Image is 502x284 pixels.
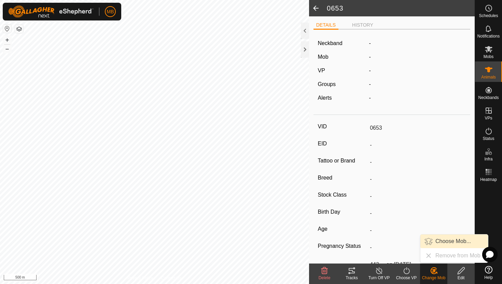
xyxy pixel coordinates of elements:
[318,259,367,273] label: Weight
[3,25,11,33] button: Reset Map
[484,157,492,161] span: Infra
[327,4,475,12] h2: 0653
[318,242,367,251] label: Pregnancy Status
[369,54,371,60] span: -
[107,8,114,15] span: MB
[318,95,332,101] label: Alerts
[318,156,367,165] label: Tattoo or Brand
[483,137,494,141] span: Status
[420,235,488,248] li: Choose Mob...
[481,75,496,79] span: Animals
[319,275,331,280] span: Delete
[8,5,94,18] img: Gallagher Logo
[475,263,502,282] a: Help
[15,25,23,33] button: Map Layers
[318,54,329,60] label: Mob
[349,22,376,29] li: HISTORY
[318,39,343,47] label: Neckband
[435,237,471,245] span: Choose Mob...
[3,45,11,53] button: –
[366,94,469,102] div: -
[161,275,181,281] a: Contact Us
[447,275,475,281] div: Edit
[478,96,499,100] span: Neckbands
[420,275,447,281] div: Change Mob
[484,55,493,59] span: Mobs
[318,190,367,199] label: Stock Class
[338,275,365,281] div: Tracks
[318,139,367,148] label: EID
[485,116,492,120] span: VPs
[477,34,500,38] span: Notifications
[479,14,498,18] span: Schedules
[369,39,371,47] label: -
[366,80,469,88] div: -
[318,81,336,87] label: Groups
[3,36,11,44] button: +
[318,173,367,182] label: Breed
[318,68,325,73] label: VP
[318,208,367,216] label: Birth Day
[393,275,420,281] div: Choose VP
[127,275,153,281] a: Privacy Policy
[318,122,367,131] label: VID
[318,225,367,233] label: Age
[484,275,493,280] span: Help
[365,275,393,281] div: Turn Off VP
[313,22,338,30] li: DETAILS
[480,177,497,182] span: Heatmap
[369,68,371,73] app-display-virtual-paddock-transition: -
